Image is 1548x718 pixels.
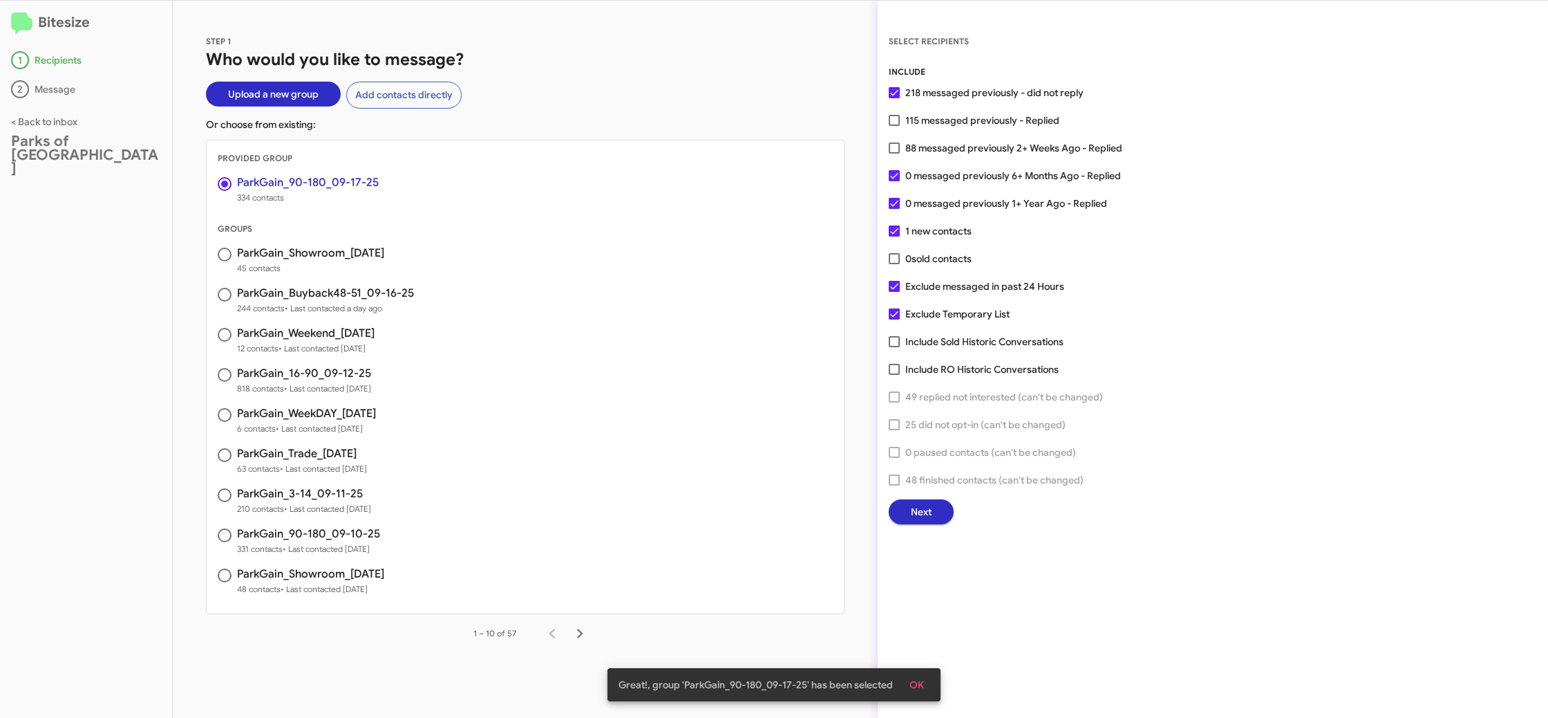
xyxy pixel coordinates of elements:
[206,48,844,71] h1: Who would you like to message?
[905,416,1066,433] span: 25 did not opt-in (can't be changed)
[905,167,1121,184] span: 0 messaged previously 6+ Months Ago - Replied
[905,278,1064,295] span: Exclude messaged in past 24 Hours
[284,383,371,394] span: • Last contacted [DATE]
[912,252,972,265] span: sold contacts
[911,499,932,524] span: Next
[11,80,161,98] div: Message
[889,65,1537,79] div: INCLUDE
[619,678,893,692] span: Great!, group 'ParkGain_90-180_09-17-25' has been selected
[905,112,1059,129] span: 115 messaged previously - Replied
[237,462,367,476] span: 63 contacts
[237,328,375,339] h3: ParkGain_Weekend_[DATE]
[346,82,462,109] button: Add contacts directly
[905,444,1076,461] span: 0 paused contacts (can't be changed)
[905,389,1103,405] span: 49 replied not interested (can't be changed)
[281,584,368,594] span: • Last contacted [DATE]
[237,408,376,419] h3: ParkGain_WeekDAY_[DATE]
[237,582,384,596] span: 48 contacts
[889,499,954,524] button: Next
[206,118,844,131] p: Or choose from existing:
[905,361,1059,378] span: Include RO Historic Conversations
[889,36,969,46] span: SELECT RECIPIENTS
[11,12,161,35] h2: Bitesize
[566,620,594,647] button: Next page
[11,12,32,35] img: logo-minimal.svg
[905,250,972,267] span: 0
[237,248,384,259] h3: ParkGain_Showroom_[DATE]
[237,342,375,356] span: 12 contacts
[905,195,1107,212] span: 0 messaged previously 1+ Year Ago - Replied
[473,627,516,641] div: 1 – 10 of 57
[905,472,1084,488] span: 48 finished contacts (can't be changed)
[237,177,379,188] h3: ParkGain_90-180_09-17-25
[905,333,1064,350] span: Include Sold Historic Conversations
[280,463,367,474] span: • Last contacted [DATE]
[237,261,384,275] span: 45 contacts
[284,504,371,514] span: • Last contacted [DATE]
[207,151,844,165] div: PROVIDED GROUP
[237,502,371,516] span: 210 contacts
[237,288,414,299] h3: ParkGain_Buyback48-51_09-16-25
[237,528,380,540] h3: ParkGain_90-180_09-10-25
[538,620,566,647] button: Previous page
[11,80,29,98] div: 2
[206,82,341,107] button: Upload a new group
[11,116,77,128] a: < Back to inbox
[237,569,384,580] h3: ParkGain_Showroom_[DATE]
[283,544,370,554] span: • Last contacted [DATE]
[228,82,319,107] span: Upload a new group
[279,343,366,353] span: • Last contacted [DATE]
[11,51,161,69] div: Recipients
[905,306,1010,322] span: Exclude Temporary List
[909,672,924,697] span: OK
[237,422,376,436] span: 6 contacts
[237,368,371,379] h3: ParkGain_16-90_09-12-25
[237,302,414,315] span: 244 contacts
[237,448,367,459] h3: ParkGain_Trade_[DATE]
[905,140,1122,156] span: 88 messaged previously 2+ Weeks Ago - Replied
[237,488,371,499] h3: ParkGain_3-14_09-11-25
[207,222,844,236] div: GROUPS
[206,36,232,46] span: STEP 1
[285,303,382,313] span: • Last contacted a day ago
[11,51,29,69] div: 1
[276,423,363,434] span: • Last contacted [DATE]
[898,672,935,697] button: OK
[905,84,1084,101] span: 218 messaged previously - did not reply
[237,542,380,556] span: 331 contacts
[905,223,972,239] span: 1 new contacts
[237,191,379,205] span: 334 contacts
[11,134,161,176] div: Parks of [GEOGRAPHIC_DATA]
[237,382,371,396] span: 818 contacts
